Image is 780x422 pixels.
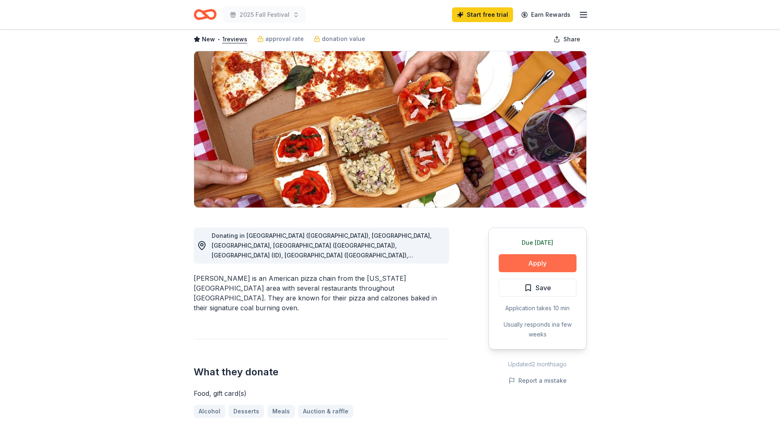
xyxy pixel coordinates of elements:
button: Save [499,279,577,297]
span: approval rate [265,34,304,44]
a: Start free trial [452,7,513,22]
button: Report a mistake [509,376,567,386]
div: Application takes 10 min [499,303,577,313]
div: Due [DATE] [499,238,577,248]
a: Home [194,5,217,24]
a: approval rate [257,34,304,44]
button: 2025 Fall Festival [223,7,306,23]
button: Apply [499,254,577,272]
span: Share [563,34,580,44]
span: 2025 Fall Festival [240,10,289,20]
h2: What they donate [194,366,449,379]
span: New [202,34,215,44]
a: Desserts [228,405,264,418]
button: Share [547,31,587,47]
span: • [217,36,220,43]
a: Meals [267,405,295,418]
span: Save [536,282,551,293]
span: donation value [322,34,365,44]
a: Alcohol [194,405,225,418]
div: Updated 2 months ago [488,359,587,369]
button: 1reviews [222,34,247,44]
div: [PERSON_NAME] is an American pizza chain from the [US_STATE][GEOGRAPHIC_DATA] area with several r... [194,273,449,313]
img: Image for Grimaldi's [194,51,586,208]
span: Donating in [GEOGRAPHIC_DATA] ([GEOGRAPHIC_DATA]), [GEOGRAPHIC_DATA], [GEOGRAPHIC_DATA], [GEOGRAP... [212,232,432,308]
a: Earn Rewards [516,7,575,22]
div: Usually responds in a few weeks [499,320,577,339]
a: donation value [314,34,365,44]
a: Auction & raffle [298,405,353,418]
div: Food, gift card(s) [194,388,449,398]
